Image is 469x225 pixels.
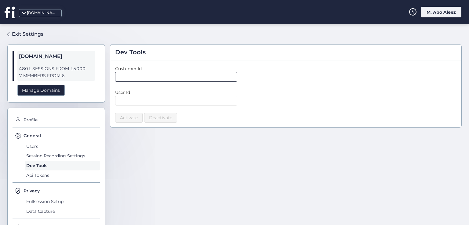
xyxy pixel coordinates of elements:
span: Fullsession Setup [25,197,100,206]
span: Api Tokens [25,170,100,180]
div: Manage Domains [17,85,65,96]
span: Dev Tools [115,48,146,57]
span: Dev Tools [25,161,100,170]
div: [DOMAIN_NAME] [27,10,57,16]
label: User Id [115,90,130,95]
span: [DOMAIN_NAME] [19,52,93,60]
label: Customer Id [115,66,142,71]
span: 4801 SESSIONS FROM 15000 [19,65,93,72]
div: Exit Settings [12,30,43,38]
span: Data Capture [25,206,100,216]
button: Activate [115,113,143,123]
span: Session Recording Settings [25,151,100,161]
span: Users [25,141,100,151]
span: Profile [22,115,100,125]
span: Privacy [24,187,40,194]
div: M. Abo Aleez [421,7,461,17]
span: General [24,132,41,139]
button: Deactivate [144,113,177,123]
span: 7 MEMBERS FROM 6 [19,72,93,79]
a: Exit Settings [7,29,43,39]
